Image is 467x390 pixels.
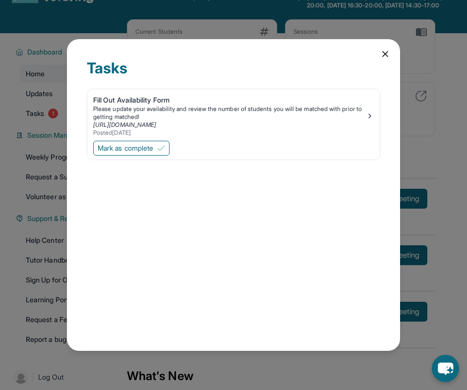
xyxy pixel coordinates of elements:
a: [URL][DOMAIN_NAME] [93,121,156,128]
button: chat-button [432,355,459,382]
div: Fill Out Availability Form [93,95,366,105]
a: Fill Out Availability FormPlease update your availability and review the number of students you w... [87,89,380,139]
div: Posted [DATE] [93,129,366,137]
img: Mark as complete [157,144,165,152]
button: Mark as complete [93,141,170,156]
div: Please update your availability and review the number of students you will be matched with prior ... [93,105,366,121]
div: Tasks [87,59,380,89]
span: Mark as complete [98,143,153,153]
